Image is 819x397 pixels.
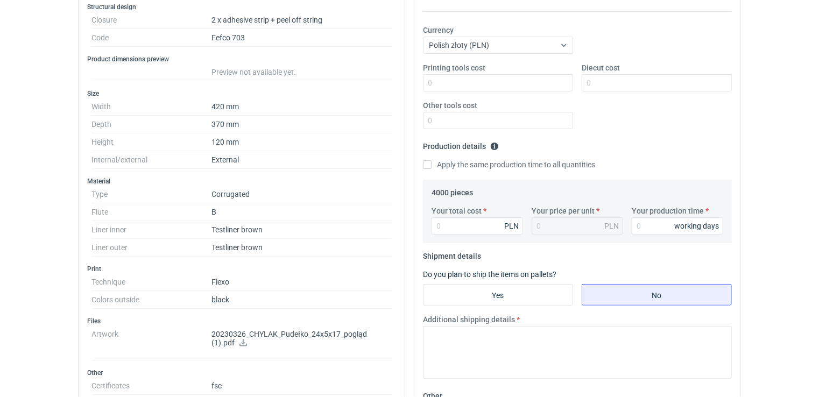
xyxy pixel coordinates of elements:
legend: 4000 pieces [432,184,473,197]
legend: Shipment details [423,247,481,260]
p: 20230326_CHYLAK_Pudełko_24x5x17_pogląd (1).pdf [211,330,392,348]
label: Printing tools cost [423,62,485,73]
dt: Depth [91,116,211,133]
h3: Product dimensions preview [87,55,396,63]
h3: Structural design [87,3,396,11]
input: 0 [423,74,573,91]
dt: Closure [91,11,211,29]
div: working days [674,221,719,231]
label: Other tools cost [423,100,477,111]
dt: Code [91,29,211,47]
dt: Colors outside [91,291,211,309]
dt: Certificates [91,377,211,395]
input: 0 [632,217,723,235]
label: Your total cost [432,205,482,216]
dd: 2 x adhesive strip + peel off string [211,11,392,29]
label: No [582,284,732,306]
h3: Files [87,317,396,325]
dt: Internal/external [91,151,211,169]
dd: 420 mm [211,98,392,116]
dt: Liner inner [91,221,211,239]
dd: black [211,291,392,309]
input: 0 [432,217,523,235]
dt: Type [91,186,211,203]
label: Currency [423,25,454,36]
dd: 370 mm [211,116,392,133]
legend: Production details [423,138,499,151]
dt: Technique [91,273,211,291]
label: Apply the same production time to all quantities [423,159,595,170]
label: Diecut cost [582,62,620,73]
dt: Artwork [91,325,211,360]
span: Polish złoty (PLN) [429,41,489,49]
div: PLN [604,221,619,231]
dt: Liner outer [91,239,211,257]
input: 0 [423,112,573,129]
span: Preview not available yet. [211,68,296,76]
dd: External [211,151,392,169]
div: PLN [504,221,519,231]
dt: Flute [91,203,211,221]
dt: Height [91,133,211,151]
dt: Width [91,98,211,116]
h3: Other [87,368,396,377]
dd: Fefco 703 [211,29,392,47]
label: Additional shipping details [423,314,515,325]
dd: Flexo [211,273,392,291]
dd: 120 mm [211,133,392,151]
label: Your price per unit [532,205,595,216]
dd: Corrugated [211,186,392,203]
label: Do you plan to ship the items on pallets? [423,270,556,279]
h3: Print [87,265,396,273]
dd: Testliner brown [211,221,392,239]
label: Yes [423,284,573,306]
dd: fsc [211,377,392,395]
h3: Material [87,177,396,186]
dd: Testliner brown [211,239,392,257]
label: Your production time [632,205,704,216]
input: 0 [582,74,732,91]
dd: B [211,203,392,221]
h3: Size [87,89,396,98]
